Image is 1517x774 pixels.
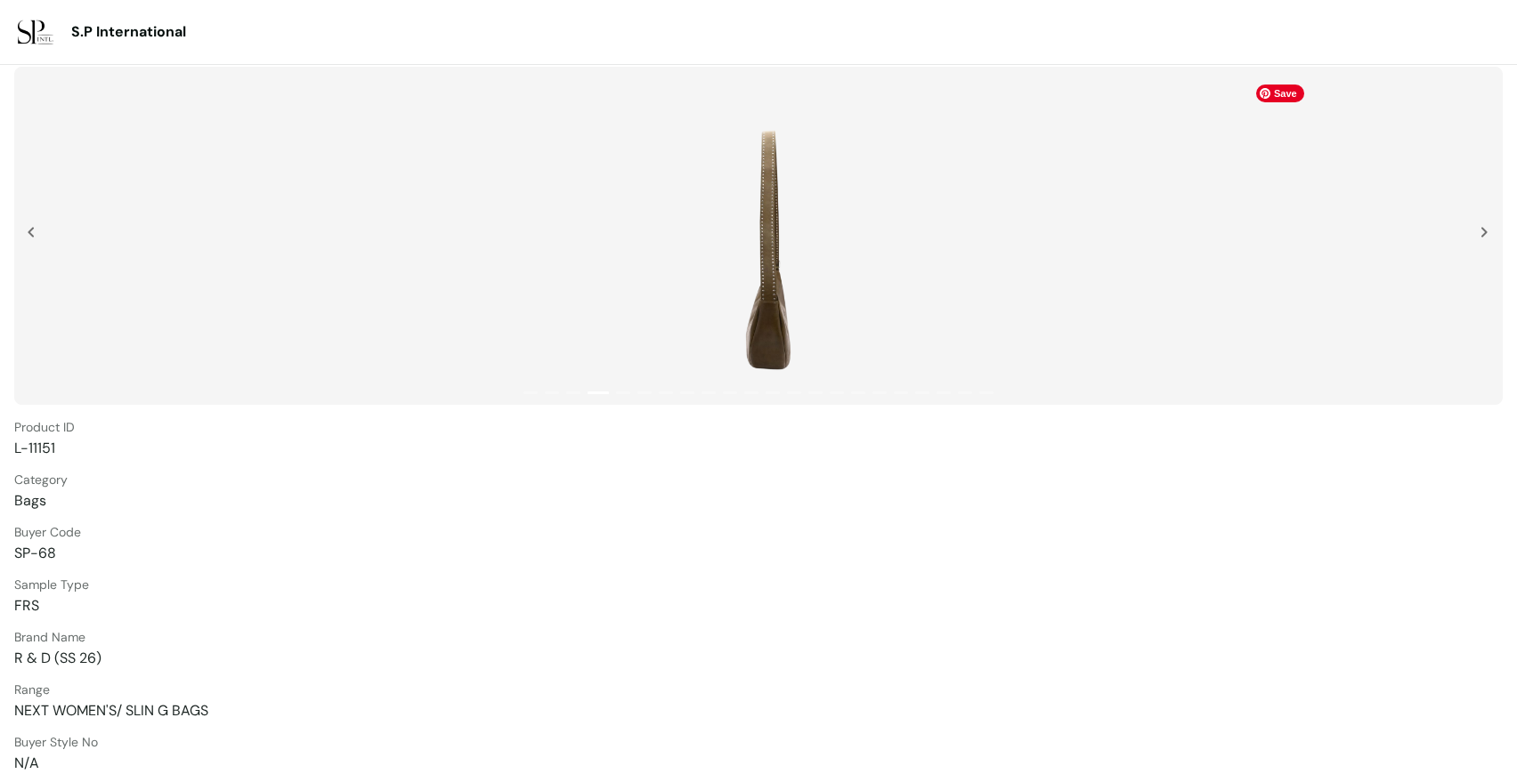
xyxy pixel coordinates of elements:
[915,391,929,394] button: 19
[14,419,1503,435] span: Product ID
[937,391,951,394] button: 20
[14,524,1503,540] span: Buyer Code
[1480,227,1488,238] img: 1iXN1vQnL93Sly2tp5gZdOCkLDXXBTSgBZsUPNcHDKDn+5ELF7g1yYvXVEkKmvRWZKcQRrDyOUyzO6P5j+usZkj6Qm3KTBTXX...
[659,391,673,394] button: 7
[14,754,1503,772] span: N/A
[14,681,1503,697] span: Range
[680,391,694,394] button: 8
[744,391,758,394] button: 11
[588,391,609,394] button: 4
[71,23,186,41] span: S.P International
[637,391,652,394] button: 6
[723,391,737,394] button: 10
[14,734,1503,750] span: Buyer Style No
[958,391,972,394] button: 21
[14,629,1503,645] span: Brand Name
[702,391,716,394] button: 9
[14,649,1503,667] span: R & D (SS 26)
[1256,85,1304,102] span: Save
[979,391,994,394] button: 22
[14,472,1503,488] span: Category
[851,391,865,394] button: 16
[28,227,35,238] img: jS538UXRZ47CFcZgAAAABJRU5ErkJggg==
[18,14,53,50] img: 9f9f6873-00f6-474b-8968-c3cca83f190c
[545,391,559,394] button: 2
[830,391,844,394] button: 15
[808,391,823,394] button: 14
[616,391,630,394] button: 5
[580,76,937,396] img: Product images
[14,576,1503,593] span: Sample Type
[766,391,780,394] button: 12
[14,544,1503,562] span: SP-68
[872,391,887,394] button: 17
[566,391,580,394] button: 3
[787,391,801,394] button: 13
[523,391,538,394] button: 1
[894,391,908,394] button: 18
[14,596,1503,615] span: FRS
[14,701,1503,720] span: NEXT WOMEN'S/ SLIN G BAGS
[14,439,1503,457] span: L-11151
[14,491,1503,510] span: Bags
